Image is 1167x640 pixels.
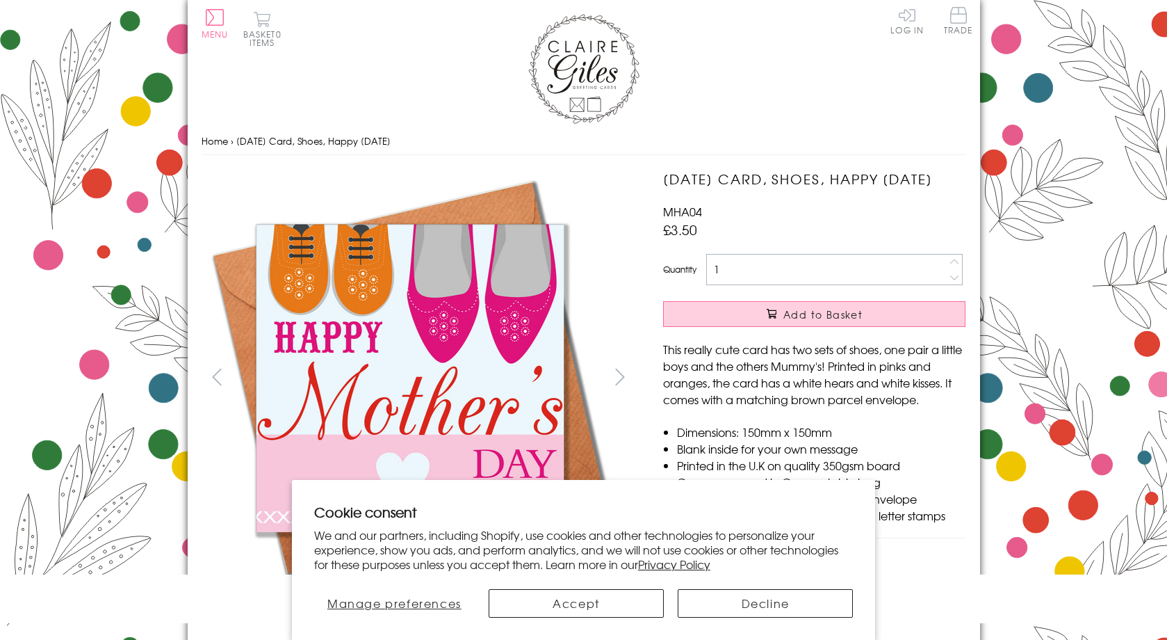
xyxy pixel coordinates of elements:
[783,307,863,321] span: Add to Basket
[677,474,965,490] li: Comes wrapped in Compostable bag
[677,457,965,474] li: Printed in the U.K on quality 350gsm board
[202,361,233,392] button: prev
[202,134,228,147] a: Home
[944,7,973,37] a: Trade
[604,361,635,392] button: next
[663,301,965,327] button: Add to Basket
[890,7,924,34] a: Log In
[231,134,234,147] span: ›
[202,28,229,40] span: Menu
[663,341,965,408] p: This really cute card has two sets of shoes, one pair a little boys and the others Mummy's! Print...
[202,127,966,156] nav: breadcrumbs
[314,589,475,618] button: Manage preferences
[663,169,965,189] h1: [DATE] Card, Shoes, Happy [DATE]
[528,14,639,124] img: Claire Giles Greetings Cards
[638,556,710,573] a: Privacy Policy
[327,595,462,611] span: Manage preferences
[663,220,697,239] span: £3.50
[202,9,229,38] button: Menu
[243,11,281,47] button: Basket0 items
[202,169,619,586] img: Mother's Day Card, Shoes, Happy Mother's Day
[663,263,696,275] label: Quantity
[663,203,702,220] span: MHA04
[314,502,854,522] h2: Cookie consent
[489,589,664,618] button: Accept
[677,440,965,457] li: Blank inside for your own message
[250,28,281,49] span: 0 items
[677,424,965,440] li: Dimensions: 150mm x 150mm
[944,7,973,34] span: Trade
[236,134,391,147] span: [DATE] Card, Shoes, Happy [DATE]
[314,528,854,571] p: We and our partners, including Shopify, use cookies and other technologies to personalize your ex...
[678,589,853,618] button: Decline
